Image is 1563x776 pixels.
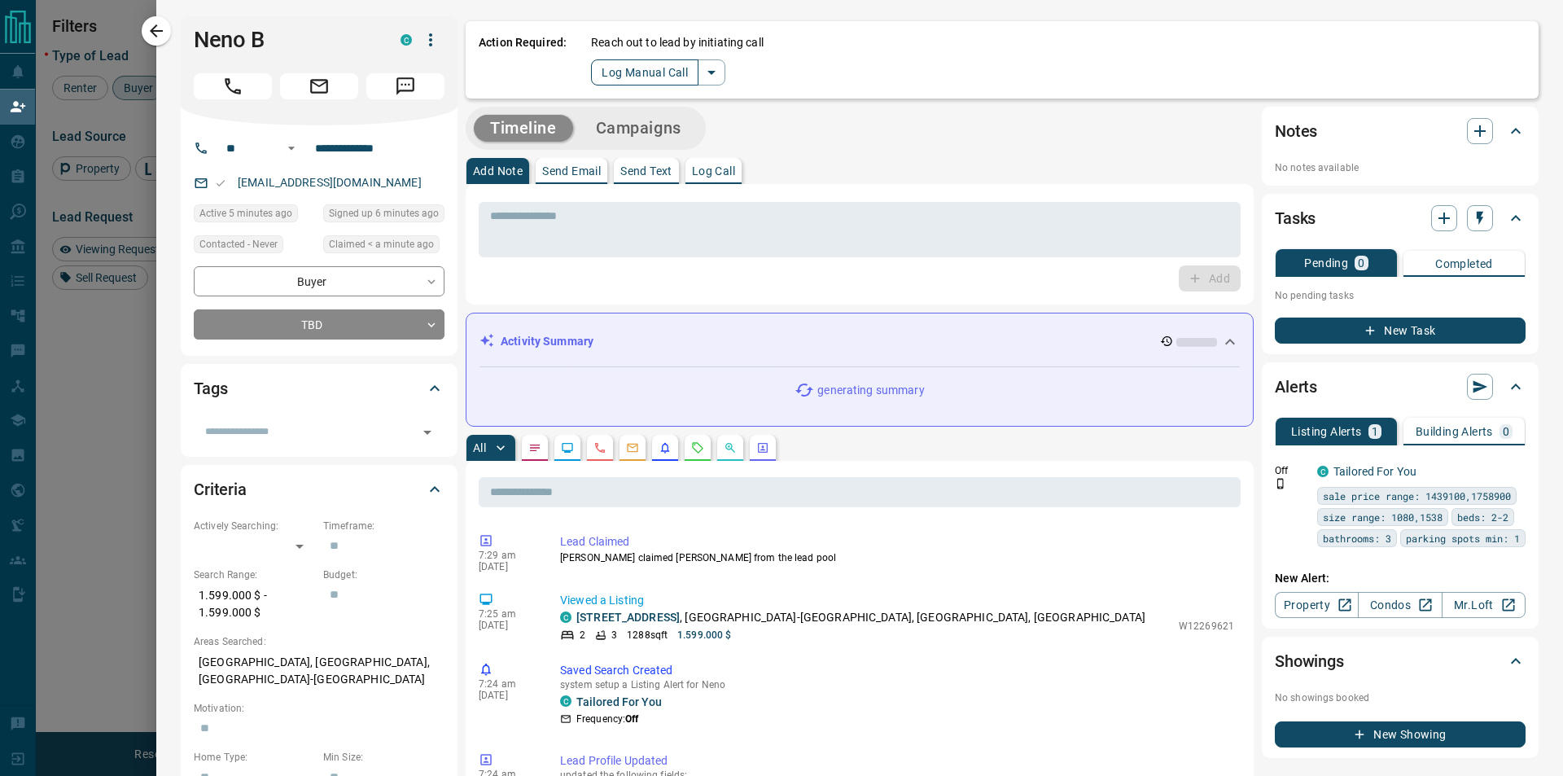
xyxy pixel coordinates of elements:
button: Log Manual Call [591,59,698,85]
h2: Showings [1275,648,1344,674]
a: [EMAIL_ADDRESS][DOMAIN_NAME] [238,176,422,189]
span: size range: 1080,1538 [1323,509,1443,525]
div: Fri Aug 15 2025 [194,204,315,227]
p: [DATE] [479,561,536,572]
span: Claimed < a minute ago [329,236,434,252]
svg: Email Valid [215,178,226,189]
span: Message [366,73,444,99]
p: [DATE] [479,620,536,631]
p: [GEOGRAPHIC_DATA], [GEOGRAPHIC_DATA], [GEOGRAPHIC_DATA]-[GEOGRAPHIC_DATA] [194,649,444,693]
a: Condos [1358,592,1442,618]
p: Motivation: [194,701,444,716]
svg: Push Notification Only [1275,478,1286,489]
p: 1288 sqft [627,628,668,642]
p: Log Call [692,165,735,177]
a: Property [1275,592,1359,618]
p: Reach out to lead by initiating call [591,34,764,51]
button: Campaigns [580,115,698,142]
div: condos.ca [401,34,412,46]
p: 3 [611,628,617,642]
div: Alerts [1275,367,1526,406]
button: Timeline [474,115,573,142]
p: All [473,442,486,454]
div: Fri Aug 15 2025 [323,235,444,258]
p: generating summary [817,382,924,399]
p: Min Size: [323,750,444,765]
a: Tailored For You [1333,465,1416,478]
p: 2 [580,628,585,642]
div: TBD [194,309,444,340]
p: 1.599.000 $ - 1.599.000 $ [194,582,315,626]
p: 0 [1358,257,1364,269]
span: sale price range: 1439100,1758900 [1323,488,1511,504]
h2: Criteria [194,476,247,502]
p: Actively Searching: [194,519,315,533]
svg: Listing Alerts [659,441,672,454]
div: condos.ca [1317,466,1329,477]
h2: Notes [1275,118,1317,144]
p: Building Alerts [1416,426,1493,437]
svg: Calls [593,441,606,454]
strong: Off [625,713,638,725]
span: parking spots min: 1 [1406,530,1520,546]
p: Off [1275,463,1307,478]
p: Listing Alerts [1291,426,1362,437]
h2: Tasks [1275,205,1316,231]
p: No pending tasks [1275,283,1526,308]
p: Search Range: [194,568,315,582]
div: condos.ca [560,612,571,623]
div: Tags [194,369,444,408]
div: Showings [1275,642,1526,681]
div: split button [591,59,725,85]
div: Buyer [194,266,444,296]
p: Action Required: [479,34,567,85]
svg: Agent Actions [756,441,769,454]
p: 1 [1372,426,1378,437]
div: Fri Aug 15 2025 [323,204,444,227]
p: Pending [1304,257,1348,269]
span: Call [194,73,272,99]
button: New Showing [1275,721,1526,748]
span: bathrooms: 3 [1323,530,1391,546]
svg: Requests [691,441,704,454]
button: Open [416,421,439,444]
div: Activity Summary [479,327,1240,357]
p: Activity Summary [501,333,593,350]
div: Notes [1275,112,1526,151]
button: New Task [1275,318,1526,344]
p: Saved Search Created [560,662,1234,679]
span: beds: 2-2 [1457,509,1508,525]
p: New Alert: [1275,570,1526,587]
p: 7:29 am [479,550,536,561]
svg: Opportunities [724,441,737,454]
p: No notes available [1275,160,1526,175]
p: Lead Claimed [560,533,1234,550]
p: Timeframe: [323,519,444,533]
p: , [GEOGRAPHIC_DATA]-[GEOGRAPHIC_DATA], [GEOGRAPHIC_DATA], [GEOGRAPHIC_DATA] [576,609,1145,626]
span: Email [280,73,358,99]
p: Lead Profile Updated [560,752,1234,769]
h1: Neno B [194,27,376,53]
p: Completed [1435,258,1493,270]
h2: Alerts [1275,374,1317,400]
p: Home Type: [194,750,315,765]
div: condos.ca [560,695,571,707]
svg: Emails [626,441,639,454]
span: Signed up 6 minutes ago [329,205,439,221]
button: Open [282,138,301,158]
p: Send Email [542,165,601,177]
div: Tasks [1275,199,1526,238]
svg: Notes [528,441,541,454]
p: 1.599.000 $ [677,628,731,642]
p: 0 [1503,426,1509,437]
div: Criteria [194,470,444,509]
span: Active 5 minutes ago [199,205,292,221]
p: Viewed a Listing [560,592,1234,609]
p: 7:25 am [479,608,536,620]
p: 7:24 am [479,678,536,690]
p: Frequency: [576,712,638,726]
p: Budget: [323,568,444,582]
p: system setup a Listing Alert for Neno [560,679,1234,691]
p: [PERSON_NAME] claimed [PERSON_NAME] from the lead pool [560,550,1234,565]
svg: Lead Browsing Activity [561,441,574,454]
